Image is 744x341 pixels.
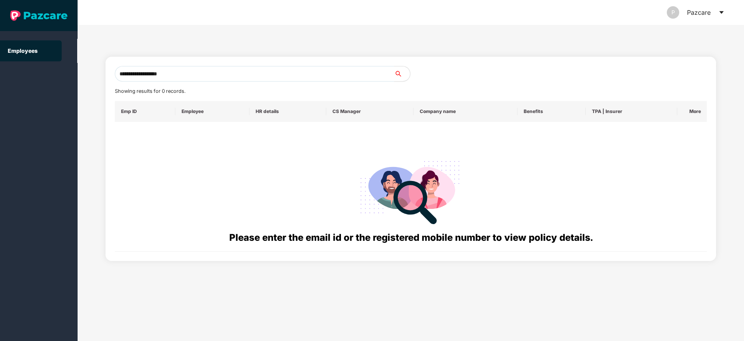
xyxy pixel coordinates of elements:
th: HR details [249,101,326,122]
th: Benefits [517,101,586,122]
th: Employee [175,101,249,122]
th: Emp ID [115,101,176,122]
img: svg+xml;base64,PHN2ZyB4bWxucz0iaHR0cDovL3d3dy53My5vcmcvMjAwMC9zdmciIHdpZHRoPSIyODgiIGhlaWdodD0iMj... [355,151,467,230]
span: Showing results for 0 records. [115,88,185,94]
span: search [394,71,410,77]
th: TPA | Insurer [586,101,677,122]
span: Please enter the email id or the registered mobile number to view policy details. [229,232,593,243]
a: Employees [8,47,38,54]
span: caret-down [718,9,725,16]
span: P [671,6,675,19]
th: More [677,101,707,122]
th: CS Manager [326,101,414,122]
button: search [394,66,410,82]
th: Company name [414,101,517,122]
